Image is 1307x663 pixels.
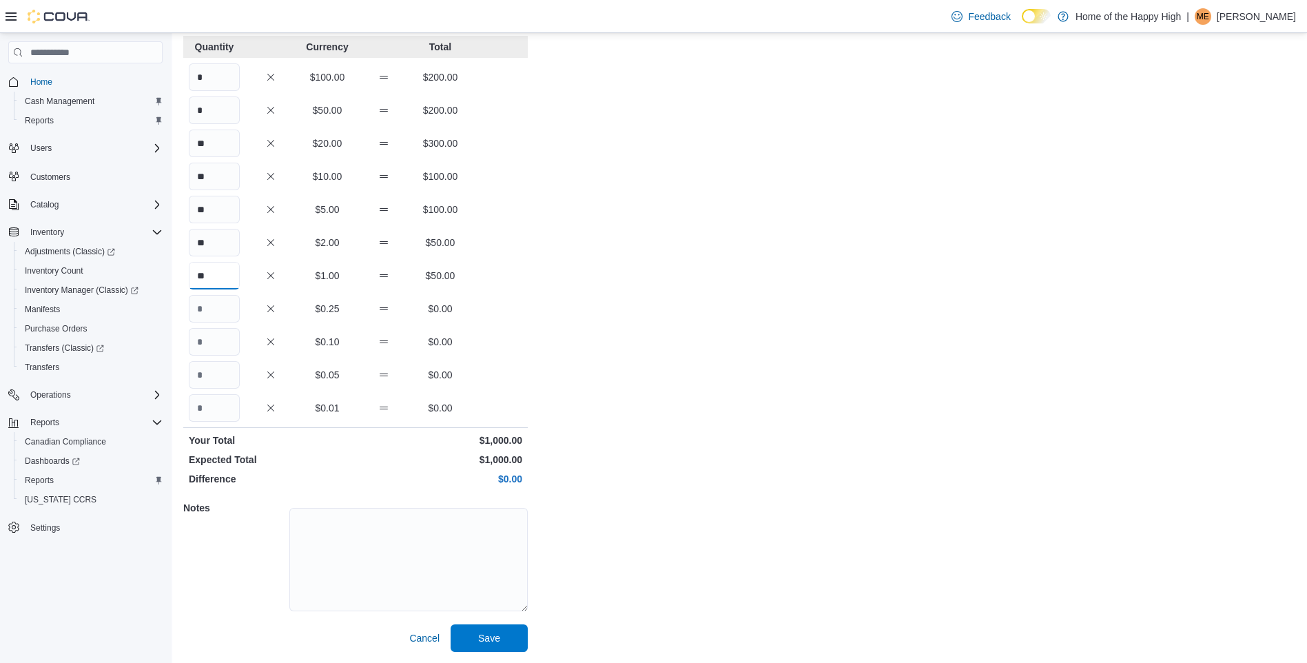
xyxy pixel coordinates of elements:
span: Settings [30,522,60,533]
input: Dark Mode [1022,9,1051,23]
span: Reports [25,115,54,126]
span: Inventory Manager (Classic) [25,285,138,296]
p: Expected Total [189,453,353,467]
p: $0.05 [302,368,353,382]
p: $50.00 [415,269,466,283]
p: $100.00 [415,203,466,216]
p: $1,000.00 [358,433,522,447]
span: Transfers [19,359,163,376]
button: Cancel [404,624,445,652]
span: Home [30,76,52,88]
span: Cash Management [25,96,94,107]
a: Customers [25,169,76,185]
span: Inventory Count [25,265,83,276]
p: Home of the Happy High [1076,8,1181,25]
span: Cancel [409,631,440,645]
span: Purchase Orders [19,320,163,337]
p: $2.00 [302,236,353,249]
span: Feedback [968,10,1010,23]
span: ME [1197,8,1209,25]
button: Inventory [25,224,70,241]
a: Purchase Orders [19,320,93,337]
span: Purchase Orders [25,323,88,334]
button: Users [25,140,57,156]
nav: Complex example [8,66,163,573]
input: Quantity [189,196,240,223]
a: Adjustments (Classic) [14,242,168,261]
p: $0.25 [302,302,353,316]
a: Home [25,74,58,90]
a: Adjustments (Classic) [19,243,121,260]
button: Operations [25,387,76,403]
span: Dark Mode [1022,23,1022,24]
a: Cash Management [19,93,100,110]
p: $10.00 [302,170,353,183]
button: Transfers [14,358,168,377]
p: Your Total [189,433,353,447]
input: Quantity [189,328,240,356]
p: Total [415,40,466,54]
p: [PERSON_NAME] [1217,8,1296,25]
p: Quantity [189,40,240,54]
p: $0.00 [415,335,466,349]
p: $50.00 [415,236,466,249]
span: Dashboards [25,456,80,467]
span: Canadian Compliance [19,433,163,450]
a: Reports [19,112,59,129]
a: Manifests [19,301,65,318]
span: Reports [25,475,54,486]
p: | [1186,8,1189,25]
p: $1,000.00 [358,453,522,467]
input: Quantity [189,63,240,91]
a: Dashboards [19,453,85,469]
span: Inventory Count [19,263,163,279]
span: Manifests [25,304,60,315]
p: $200.00 [415,70,466,84]
p: $0.01 [302,401,353,415]
span: Reports [25,414,163,431]
button: Purchase Orders [14,319,168,338]
span: Customers [25,167,163,185]
p: $200.00 [415,103,466,117]
input: Quantity [189,295,240,323]
button: Catalog [25,196,64,213]
p: $0.00 [415,401,466,415]
a: Reports [19,472,59,489]
span: Reports [19,112,163,129]
span: Reports [19,472,163,489]
button: Operations [3,385,168,405]
input: Quantity [189,394,240,422]
span: Customers [30,172,70,183]
a: Inventory Count [19,263,89,279]
p: $300.00 [415,136,466,150]
p: $100.00 [302,70,353,84]
span: Operations [25,387,163,403]
button: Reports [25,414,65,431]
input: Quantity [189,163,240,190]
a: Inventory Manager (Classic) [14,280,168,300]
a: [US_STATE] CCRS [19,491,102,508]
span: Dashboards [19,453,163,469]
p: $1.00 [302,269,353,283]
p: $0.10 [302,335,353,349]
span: Users [30,143,52,154]
a: Feedback [946,3,1016,30]
p: Difference [189,472,353,486]
span: Transfers (Classic) [25,343,104,354]
span: Catalog [25,196,163,213]
input: Quantity [189,229,240,256]
p: $5.00 [302,203,353,216]
p: $0.00 [358,472,522,486]
span: Users [25,140,163,156]
p: $50.00 [302,103,353,117]
button: Settings [3,518,168,538]
a: Canadian Compliance [19,433,112,450]
p: $20.00 [302,136,353,150]
span: Settings [25,519,163,536]
p: $0.00 [415,302,466,316]
button: Customers [3,166,168,186]
button: Inventory Count [14,261,168,280]
span: Home [25,73,163,90]
button: Users [3,139,168,158]
input: Quantity [189,361,240,389]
